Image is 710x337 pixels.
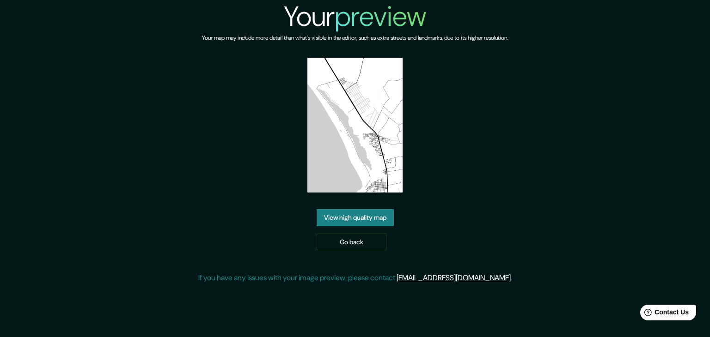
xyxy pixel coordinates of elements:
[317,234,386,251] a: Go back
[317,209,394,226] a: View high quality map
[397,273,511,283] a: [EMAIL_ADDRESS][DOMAIN_NAME]
[307,58,403,193] img: created-map-preview
[198,272,512,283] p: If you have any issues with your image preview, please contact .
[202,33,508,43] h6: Your map may include more detail than what's visible in the editor, such as extra streets and lan...
[628,301,700,327] iframe: Help widget launcher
